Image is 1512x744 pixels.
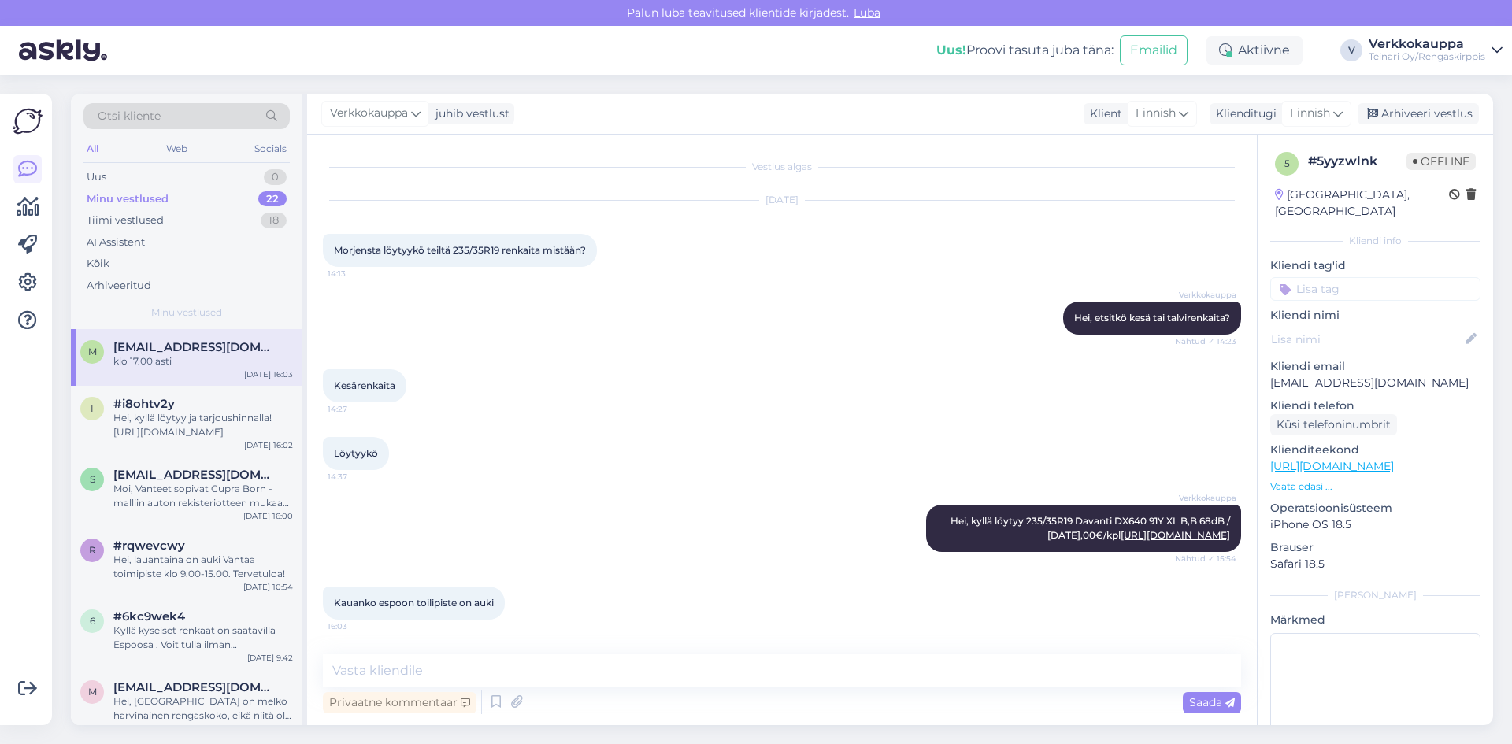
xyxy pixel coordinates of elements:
input: Lisa nimi [1271,331,1462,348]
div: All [83,139,102,159]
div: Klienditugi [1210,105,1277,122]
div: [DATE] 16:00 [243,510,293,522]
span: 6 [90,615,95,627]
div: Klient [1084,105,1122,122]
div: klo 17.00 asti [113,354,293,368]
div: [DATE] 9:33 [248,723,293,735]
span: Otsi kliente [98,108,161,124]
p: Brauser [1270,539,1480,556]
div: Vestlus algas [323,160,1241,174]
span: Minu vestlused [151,305,222,320]
div: Privaatne kommentaar [323,692,476,713]
span: i [91,402,94,414]
div: Arhiveeri vestlus [1358,103,1479,124]
p: iPhone OS 18.5 [1270,516,1480,533]
span: 14:27 [328,403,387,415]
div: [DATE] 16:02 [244,439,293,451]
div: Kliendi info [1270,234,1480,248]
span: miko.salminenn1@gmail.com [113,340,277,354]
div: [DATE] [323,193,1241,207]
span: 16:03 [328,620,387,632]
b: Uus! [936,43,966,57]
div: Verkkokauppa [1369,38,1485,50]
div: Kyllä kyseiset renkaat on saatavilla Espoosa . Voit tulla ilman ajanvarausta laittamaan renkaat a... [113,624,293,652]
div: Web [163,139,191,159]
div: Hei, lauantaina on auki Vantaa toimipiste klo 9.00-15.00. Tervetuloa! [113,553,293,581]
a: [URL][DOMAIN_NAME] [1270,459,1394,473]
span: Kauanko espoon toilipiste on auki [334,597,494,609]
span: sks.95@hotmail.com [113,468,277,482]
img: Askly Logo [13,106,43,136]
span: 14:37 [328,471,387,483]
span: 5 [1284,157,1290,169]
div: Moi, Vanteet sopivat Cupra Born -malliin auton rekisteriotteen mukaan. Vanteiden hinta on 480 € j... [113,482,293,510]
div: Uus [87,169,106,185]
span: Offline [1406,153,1476,170]
div: # 5yyzwlnk [1308,152,1406,171]
span: Finnish [1290,105,1330,122]
span: Morjensta löytyykö teiltä 235/35R19 renkaita mistään? [334,244,586,256]
span: m [88,686,97,698]
span: #i8ohtv2y [113,397,175,411]
span: Verkkokauppa [330,105,408,122]
span: Luba [849,6,885,20]
p: Vaata edasi ... [1270,479,1480,494]
span: #rqwevcwy [113,539,185,553]
div: Teinari Oy/Rengaskirppis [1369,50,1485,63]
span: Kesärenkaita [334,379,395,391]
div: AI Assistent [87,235,145,250]
div: juhib vestlust [429,105,510,122]
span: Löytyykö [334,447,378,459]
div: Küsi telefoninumbrit [1270,414,1397,435]
p: Märkmed [1270,612,1480,628]
div: Minu vestlused [87,191,169,207]
a: [URL][DOMAIN_NAME] [1121,529,1230,541]
div: [DATE] 9:42 [247,652,293,664]
div: Socials [251,139,290,159]
button: Emailid [1120,35,1188,65]
span: Verkkokauppa [1177,492,1236,504]
span: Saada [1189,695,1235,709]
p: Kliendi telefon [1270,398,1480,414]
p: Kliendi tag'id [1270,257,1480,274]
span: Nähtud ✓ 14:23 [1175,335,1236,347]
span: Finnish [1136,105,1176,122]
input: Lisa tag [1270,277,1480,301]
div: 18 [261,213,287,228]
div: 0 [264,169,287,185]
p: Operatsioonisüsteem [1270,500,1480,516]
div: Aktiivne [1206,36,1303,65]
div: Kõik [87,256,109,272]
p: Kliendi email [1270,358,1480,375]
span: Verkkokauppa [1177,289,1236,301]
p: Klienditeekond [1270,442,1480,458]
a: VerkkokauppaTeinari Oy/Rengaskirppis [1369,38,1503,63]
span: #6kc9wek4 [113,609,185,624]
div: V [1340,39,1362,61]
span: 14:13 [328,268,387,279]
div: [DATE] 10:54 [243,581,293,593]
div: Arhiveeritud [87,278,151,294]
div: [GEOGRAPHIC_DATA], [GEOGRAPHIC_DATA] [1275,187,1449,220]
span: Hei, kyllä löytyy 235/35R19 Davanti DX640 91Y XL B,B 68dB / [DATE],00€/kpl [951,515,1232,541]
div: 22 [258,191,287,207]
p: Safari 18.5 [1270,556,1480,572]
span: matveigerman@hotmail.com [113,680,277,694]
div: Hei, [GEOGRAPHIC_DATA] on melko harvinainen rengaskoko, eikä niitä ole helposti löydettävissä. Tä... [113,694,293,723]
p: Kliendi nimi [1270,307,1480,324]
span: s [90,473,95,485]
span: Nähtud ✓ 15:54 [1175,553,1236,564]
div: Tiimi vestlused [87,213,164,228]
div: [PERSON_NAME] [1270,588,1480,602]
span: r [89,544,96,556]
div: Proovi tasuta juba täna: [936,41,1114,60]
span: m [88,346,97,357]
span: Hei, etsitkö kesä tai talvirenkaita? [1074,312,1230,324]
p: [EMAIL_ADDRESS][DOMAIN_NAME] [1270,375,1480,391]
div: [DATE] 16:03 [244,368,293,380]
div: Hei, kyllä löytyy ja tarjoushinnalla! [URL][DOMAIN_NAME] [113,411,293,439]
